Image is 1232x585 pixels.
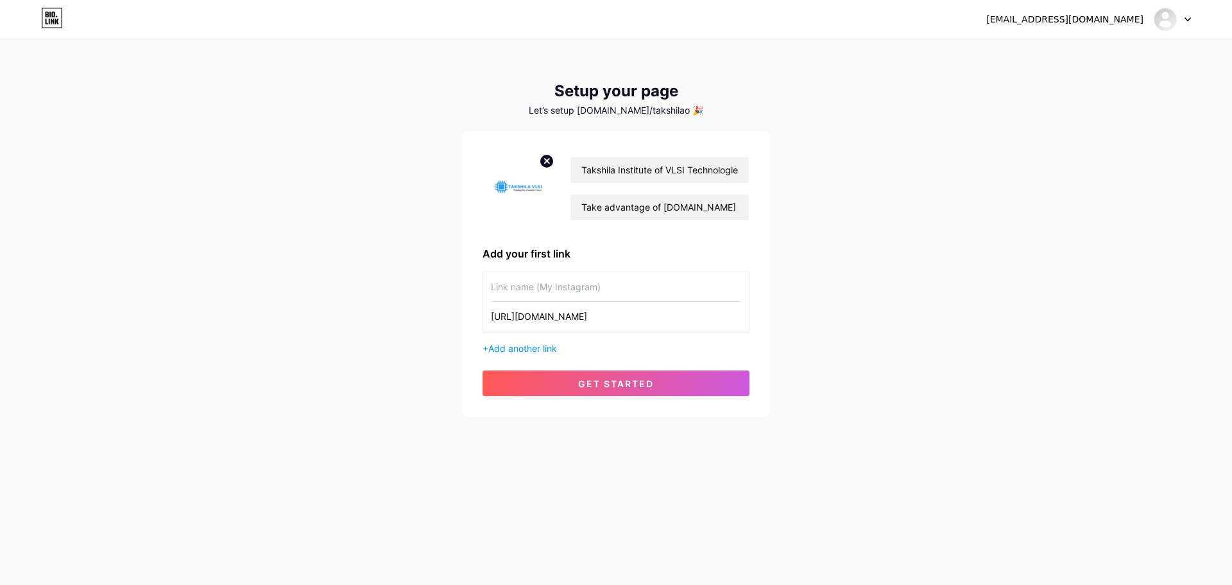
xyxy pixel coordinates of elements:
[1153,7,1177,31] img: takshilao
[578,378,654,389] span: get started
[483,246,749,261] div: Add your first link
[491,272,741,301] input: Link name (My Instagram)
[491,302,741,331] input: URL (https://instagram.com/yourname)
[483,152,554,225] img: profile pic
[488,343,557,354] span: Add another link
[570,157,749,183] input: Your name
[462,82,770,100] div: Setup your page
[570,195,749,220] input: bio
[986,13,1143,26] div: [EMAIL_ADDRESS][DOMAIN_NAME]
[462,105,770,116] div: Let’s setup [DOMAIN_NAME]/takshilao 🎉
[483,371,749,396] button: get started
[483,342,749,355] div: +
